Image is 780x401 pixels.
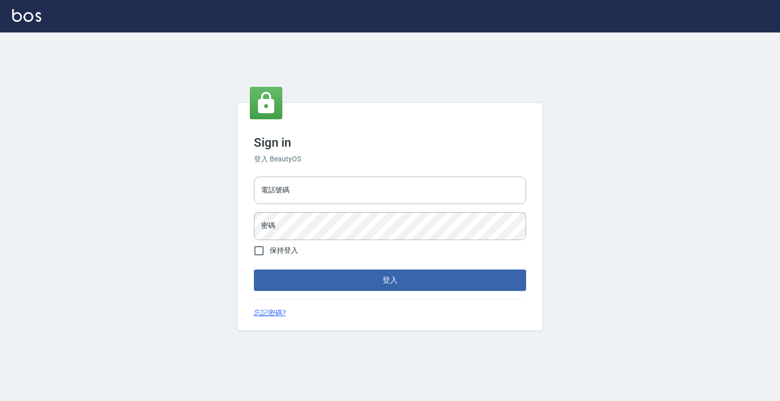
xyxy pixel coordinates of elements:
[254,136,526,150] h3: Sign in
[12,9,41,22] img: Logo
[254,308,286,318] a: 忘記密碼?
[270,245,298,256] span: 保持登入
[254,154,526,164] h6: 登入 BeautyOS
[254,270,526,291] button: 登入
